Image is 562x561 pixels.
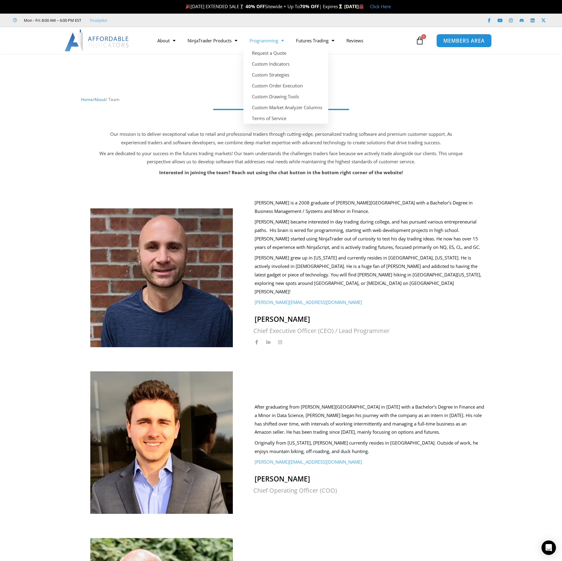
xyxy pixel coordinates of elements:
strong: 40% OFF [246,3,265,9]
a: Custom Strategies [243,69,328,80]
a: Programming [243,34,290,47]
h2: Chief Operating Officer (COO) [253,487,484,494]
strong: 70% OFF [300,3,319,9]
img: Team photo | Affordable Indicators – NinjaTrader [90,371,233,514]
a: About [94,96,106,102]
p: Originally from [US_STATE], [PERSON_NAME] currently resides in [GEOGRAPHIC_DATA]. Outside of work... [255,439,484,456]
p: [PERSON_NAME] became interested in day trading during college, and has pursued various entreprene... [255,218,484,251]
div: Open Intercom Messenger [541,540,556,555]
h2: [PERSON_NAME] [255,475,484,484]
p: After graduating from [PERSON_NAME][GEOGRAPHIC_DATA] in [DATE] with a Bachelor’s Degree in Financ... [255,403,484,436]
span: [DATE] EXTENDED SALE Sitewide + Up To | Expires [184,3,344,9]
a: [PERSON_NAME][EMAIL_ADDRESS][DOMAIN_NAME] [255,459,362,465]
p: Our mission is to deliver exceptional value to retail and professional traders through cutting-ed... [98,130,464,147]
a: Reviews [340,34,369,47]
a: Request a Quote [243,47,328,58]
a: Click Here [370,3,391,9]
ul: Programming [243,47,328,124]
a: Custom Order Execution [243,80,328,91]
p: We are dedicated to your success in the futures trading markets! Our team understands the challen... [98,149,464,166]
p: [PERSON_NAME] is a 2008 graduate of [PERSON_NAME][GEOGRAPHIC_DATA] with a Bachelor’s Degree in Bu... [255,199,484,216]
a: Home [81,96,93,102]
img: joel | Affordable Indicators – NinjaTrader [90,208,233,347]
nav: Menu [151,34,414,47]
h2: Chief Executive Officer (CEO) / Lead Programmer [253,327,484,335]
a: Custom Market Analyzer Columns [243,102,328,113]
h1: Team [81,75,481,92]
img: LogoAI | Affordable Indicators – NinjaTrader [65,30,130,51]
p: [PERSON_NAME] grew up in [US_STATE] and currently resides in [GEOGRAPHIC_DATA], [US_STATE]. He is... [255,254,484,296]
img: 🏌️‍♂️ [239,4,244,9]
span: MEMBERS AREA [443,38,485,43]
img: ⌛ [338,4,343,9]
img: 🏭 [359,4,364,9]
a: Trustpilot [90,17,107,24]
a: Futures Trading [290,34,340,47]
a: NinjaTrader Products [181,34,243,47]
strong: [DATE] [344,3,364,9]
img: 🎉 [186,4,190,9]
a: Custom Indicators [243,58,328,69]
a: Custom Drawing Tools [243,91,328,102]
h2: [PERSON_NAME] [255,315,484,324]
a: Terms of Service [243,113,328,124]
a: [PERSON_NAME][EMAIL_ADDRESS][DOMAIN_NAME] [255,299,362,305]
a: About [151,34,181,47]
strong: Interested in joining the team? Reach out using the chat button in the bottom right corner of the... [159,169,403,175]
nav: Breadcrumb [81,96,481,103]
span: 0 [421,34,426,39]
a: 0 [406,32,433,49]
span: Mon - Fri: 8:00 AM – 6:00 PM EST [22,17,81,24]
a: MEMBERS AREA [436,34,492,47]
